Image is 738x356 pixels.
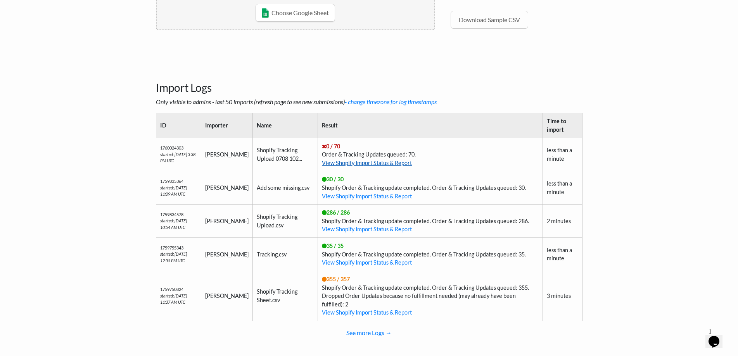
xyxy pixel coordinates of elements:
[201,171,253,205] td: [PERSON_NAME]
[543,271,582,321] td: 3 minutes
[705,325,730,348] iframe: chat widget
[201,205,253,238] td: [PERSON_NAME]
[201,138,253,171] td: [PERSON_NAME]
[160,152,195,163] i: started: [DATE] 3:38 PM UTC
[451,11,528,29] a: Download Sample CSV
[156,171,201,205] td: 1759835364
[543,138,582,171] td: less than a minute
[156,113,201,138] th: ID
[253,205,318,238] td: Shopify Tracking Upload.csv
[160,218,187,230] i: started: [DATE] 10:54 AM UTC
[253,271,318,321] td: Shopify Tracking Sheet.csv
[322,226,412,232] a: View Shopify Import Status & Report
[318,113,543,138] th: Result
[345,98,437,105] a: - change timezone for log timestamps
[156,205,201,238] td: 1759834578
[201,271,253,321] td: [PERSON_NAME]
[253,113,318,138] th: Name
[156,98,437,105] i: Only visible to admins - last 50 imports (refresh page to see new submissions)
[253,138,318,171] td: Shopify Tracking Upload 0708 102...
[253,238,318,271] td: Tracking.csv
[156,325,582,341] a: See more Logs →
[156,62,582,95] h3: Import Logs
[543,205,582,238] td: 2 minutes
[322,143,340,150] span: 0 / 70
[322,242,344,249] span: 35 / 35
[160,185,187,197] i: started: [DATE] 11:09 AM UTC
[318,138,543,171] td: Order & Tracking Updates queued: 70.
[322,276,350,282] span: 355 / 357
[543,113,582,138] th: Time to import
[322,193,412,199] a: View Shopify Import Status & Report
[156,271,201,321] td: 1759750824
[256,4,335,22] a: Choose Google Sheet
[322,176,344,182] span: 30 / 30
[543,171,582,205] td: less than a minute
[318,271,543,321] td: Shopify Order & Tracking update completed. Order & Tracking Updates queued: 355. Dropped Order Up...
[160,251,187,263] i: started: [DATE] 12:55 PM UTC
[201,238,253,271] td: [PERSON_NAME]
[322,209,350,216] span: 286 / 286
[156,138,201,171] td: 1760024303
[322,259,412,266] a: View Shopify Import Status & Report
[543,238,582,271] td: less than a minute
[318,205,543,238] td: Shopify Order & Tracking update completed. Order & Tracking Updates queued: 286.
[318,171,543,205] td: Shopify Order & Tracking update completed. Order & Tracking Updates queued: 30.
[160,293,187,305] i: started: [DATE] 11:37 AM UTC
[318,238,543,271] td: Shopify Order & Tracking update completed. Order & Tracking Updates queued: 35.
[253,171,318,205] td: Add some missing.csv
[156,238,201,271] td: 1759755343
[322,160,412,166] a: View Shopify Import Status & Report
[201,113,253,138] th: Importer
[322,309,412,316] a: View Shopify Import Status & Report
